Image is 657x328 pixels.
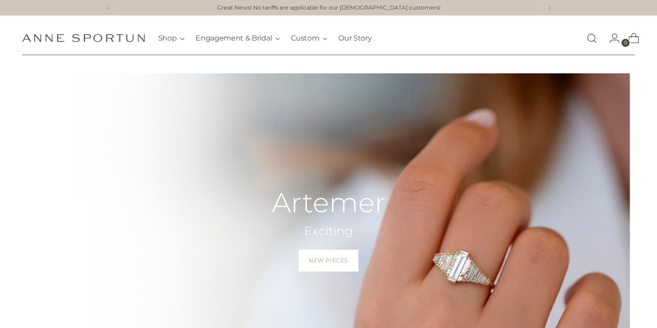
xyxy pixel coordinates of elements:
a: Our Story [338,28,372,48]
a: Go to the account page [602,29,620,47]
h2: Artemer [272,188,386,218]
a: Anne Sportun Fine Jewellery [22,34,145,42]
button: Shop [158,28,185,48]
button: Custom [291,28,327,48]
a: Open cart modal [621,29,639,47]
a: Open search modal [583,29,601,47]
h2: Exciting [272,223,386,239]
a: Great News! No tariffs are applicable for our [DEMOGRAPHIC_DATA] customers! [217,4,440,12]
a: New Pieces [299,250,358,272]
span: New Pieces [309,256,348,265]
span: 0 [621,39,630,47]
button: Engagement & Bridal [196,28,280,48]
